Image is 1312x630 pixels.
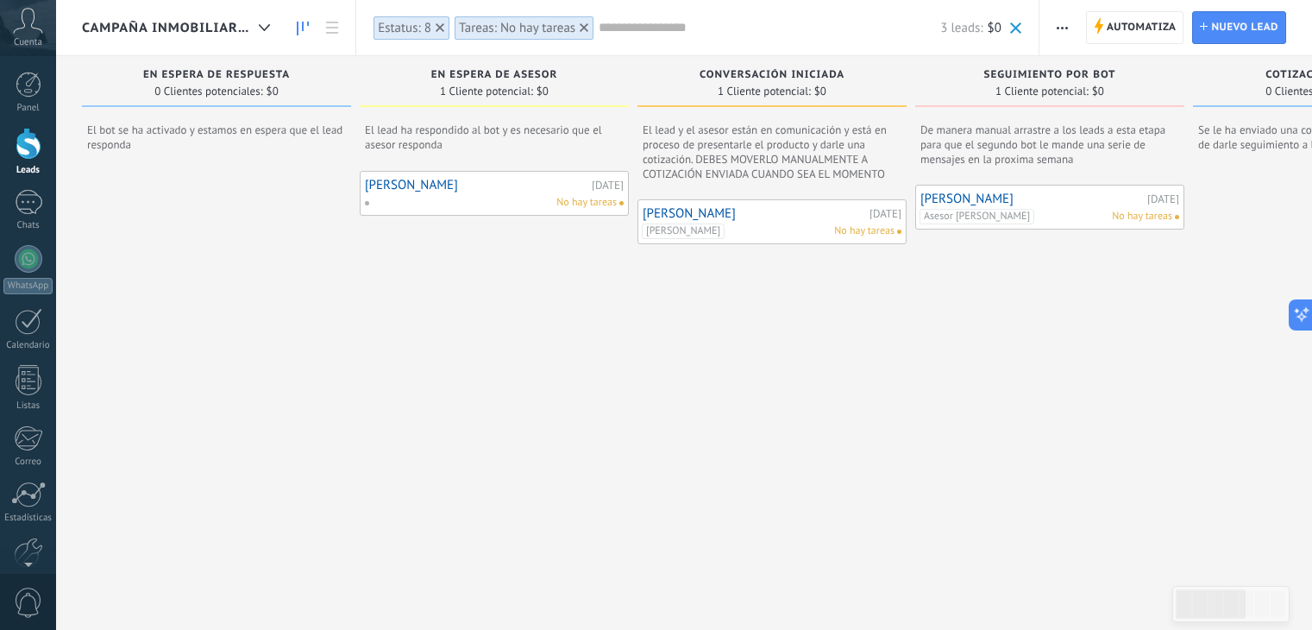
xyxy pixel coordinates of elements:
div: SEGUIMIENTO POR BOT [924,69,1176,84]
span: El lead ha respondido al bot y es necesario que el asesor responda [365,123,624,152]
div: Chats [3,220,53,231]
span: 3 leads: [940,20,982,36]
div: Leads [3,165,53,176]
span: Automatiza [1107,12,1177,43]
div: WhatsApp [3,278,53,294]
span: 1 Cliente potencial: [995,86,1089,97]
span: No hay tareas [834,224,895,239]
div: [DATE] [869,208,901,219]
span: Cuenta [14,37,42,48]
span: SEGUIMIENTO POR BOT [983,69,1115,81]
div: Estadísticas [3,513,53,524]
span: No hay nada asignado [897,230,901,234]
span: 0 Clientes potenciales: [154,86,262,97]
div: CONVERSACIÓN INICIADA [646,69,898,84]
span: Asesor [PERSON_NAME] [920,209,1034,224]
span: De manera manual arrastre a los leads a esta etapa para que el segundo bot le mande una serie de ... [920,123,1179,166]
div: [DATE] [592,180,624,191]
div: EN ESPERA DE RESPUESTA [91,69,342,84]
a: [PERSON_NAME] [365,178,587,192]
span: 1 Cliente potencial: [440,86,533,97]
span: EN ESPERA DE RESPUESTA [143,69,290,81]
div: EN ESPERA DE ASESOR [368,69,620,84]
div: [DATE] [1147,193,1179,205]
div: Correo [3,457,53,468]
a: [PERSON_NAME] [643,206,865,221]
a: Automatiza [1086,11,1184,44]
span: [PERSON_NAME] [642,224,725,239]
span: El lead y el asesor están en comunicación y está en proceso de presentarle el producto y darle un... [643,123,901,180]
div: Estatus: 8 [378,20,431,36]
div: Tareas: No hay tareas [459,20,575,36]
span: $0 [988,20,1001,36]
div: Panel [3,103,53,114]
a: Leads [288,11,317,45]
span: No hay nada asignado [1175,215,1179,219]
a: Lista [317,11,347,45]
span: No hay tareas [556,195,617,211]
span: CAMPAÑA INMOBILIARIA [82,20,252,36]
div: Listas [3,400,53,412]
span: $0 [537,86,549,97]
div: Calendario [3,340,53,351]
a: Nuevo lead [1192,11,1286,44]
span: Nuevo lead [1211,12,1278,43]
a: [PERSON_NAME] [920,192,1143,206]
span: $0 [267,86,279,97]
span: $0 [814,86,826,97]
button: Más [1050,11,1075,44]
span: EN ESPERA DE ASESOR [431,69,558,81]
span: 1 Cliente potencial: [718,86,811,97]
span: No hay tareas [1112,209,1172,224]
span: $0 [1092,86,1104,97]
span: No hay nada asignado [619,201,624,205]
span: CONVERSACIÓN INICIADA [700,69,844,81]
span: El bot se ha activado y estamos en espera que el lead responda [87,123,346,152]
